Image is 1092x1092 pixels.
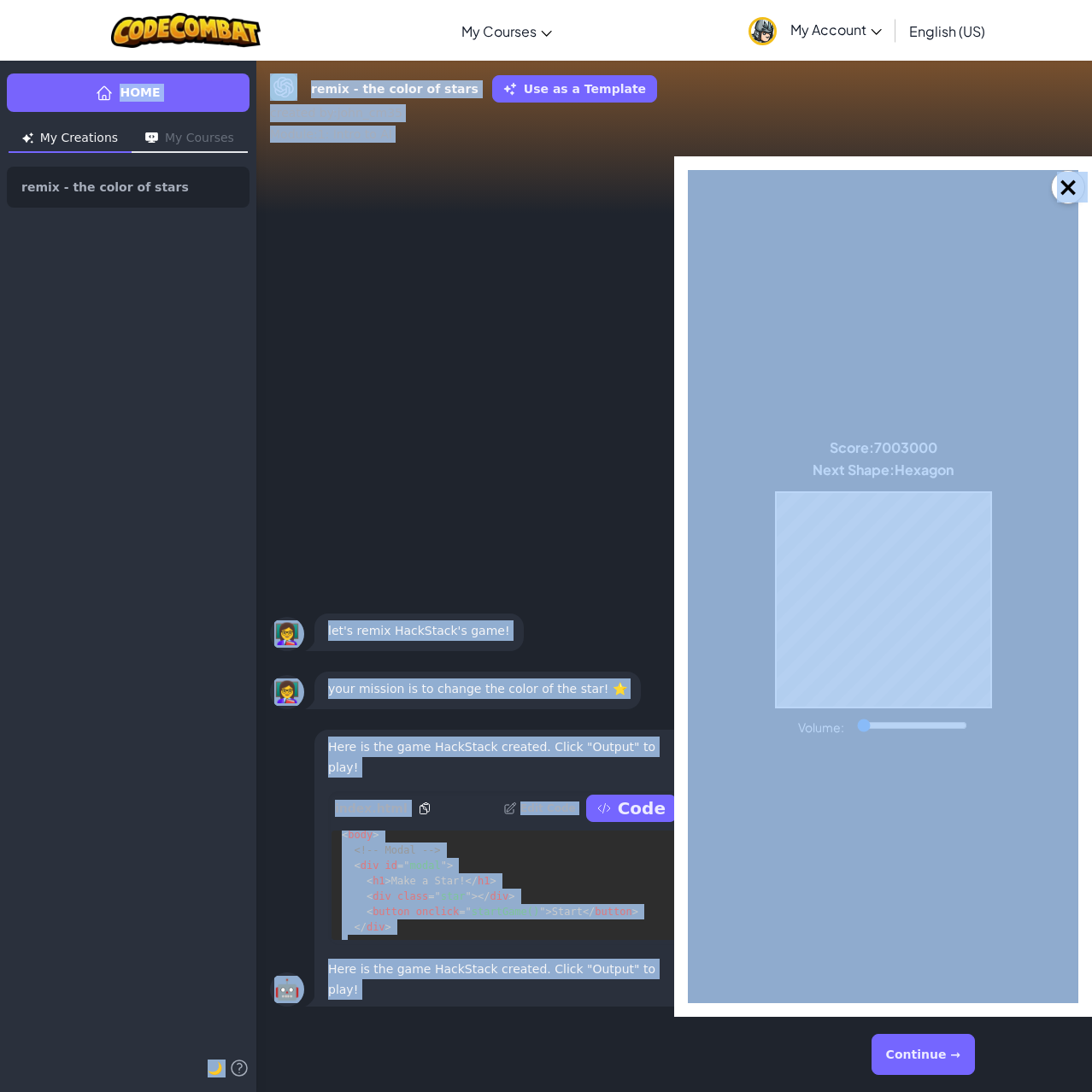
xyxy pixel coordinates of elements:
button: My Courses [132,126,248,153]
span: > [373,829,379,841]
button: 🌙 [208,1058,222,1078]
span: " [434,890,440,902]
span: <!-- Modal --> [354,844,440,856]
span: ( [527,906,533,918]
span: modal [410,860,441,872]
p: Edit Code [520,801,576,815]
a: My Courses [453,8,561,54]
span: button [373,906,409,918]
span: > [385,921,391,933]
span: 7003000 [186,268,250,286]
div: 🤖 [270,972,304,1007]
div: Score: [125,268,266,286]
span: 🌙 [208,1061,222,1075]
span: button [595,906,631,918]
span: " [466,890,472,902]
span: onclick [416,906,460,918]
span: < [367,875,373,887]
span: remix - the color of stars [21,181,189,193]
span: > [447,860,453,872]
div: Next Shape: [125,291,266,308]
span: = [428,890,434,902]
p: let's remix HackStack's game! [328,620,510,641]
span: div [367,921,385,933]
a: remix - the color of stars [7,167,250,208]
span: Start [552,906,583,918]
span: " [466,906,472,918]
span: " [441,860,447,872]
span: > [472,890,478,902]
button: My Creations [9,126,132,153]
span: div [373,890,391,902]
span: > [385,875,391,887]
span: < [367,906,373,918]
a: Home [7,73,250,112]
span: </ [478,890,490,902]
span: My Courses [461,22,537,40]
span: English (US) [909,22,985,40]
span: body [348,829,373,841]
span: div [490,890,508,902]
button: Close [1051,170,1085,204]
span: Home [120,84,160,102]
span: h1 [478,875,490,887]
span: > [490,875,496,887]
span: < [367,890,373,902]
a: English (US) [901,8,994,54]
p: Here is the game HackStack created. Click "Output" to play! [328,959,684,1000]
span: = [459,906,465,918]
span: < [354,860,360,872]
span: created by : john_cm35 [270,106,402,120]
span: < [342,829,348,841]
span: id [385,860,397,872]
button: Continue → [872,1034,975,1075]
button: Code [586,795,677,822]
label: Volume: [110,549,156,565]
img: GPT-4 [270,73,297,101]
img: avatar [749,17,777,45]
button: Edit Code [503,795,576,822]
span: star [441,890,466,902]
div: 👩‍🏫 [270,617,304,651]
button: Use as a Template [492,75,657,103]
span: </ [466,875,478,887]
p: Here is the game HackStack created. Click "Output" to play! [328,737,684,778]
span: " [539,906,545,918]
span: index.html [335,800,408,817]
span: Make a Star! [391,875,466,887]
div: 👩‍🏫 [270,675,304,709]
strong: remix - the color of stars [311,80,478,98]
span: </ [354,921,366,933]
p: Code [618,796,666,820]
span: " [403,860,409,872]
span: > [508,890,514,902]
p: your mission is to change the color of the star! ⭐ [328,678,627,699]
span: div [361,860,379,872]
span: > [546,906,552,918]
div: Module : 1: Intro to AI [270,126,1078,143]
img: Icon [145,132,158,144]
span: </ [583,906,595,918]
span: My Account [790,21,882,38]
span: Hexagon [207,291,266,308]
img: Icon [22,132,33,144]
span: = [397,860,403,872]
span: startGame [472,906,527,918]
img: CodeCombat logo [111,13,261,48]
span: ) [533,906,539,918]
span: h1 [373,875,385,887]
span: class [397,890,428,902]
a: My Account [740,3,890,57]
span: > [632,906,638,918]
